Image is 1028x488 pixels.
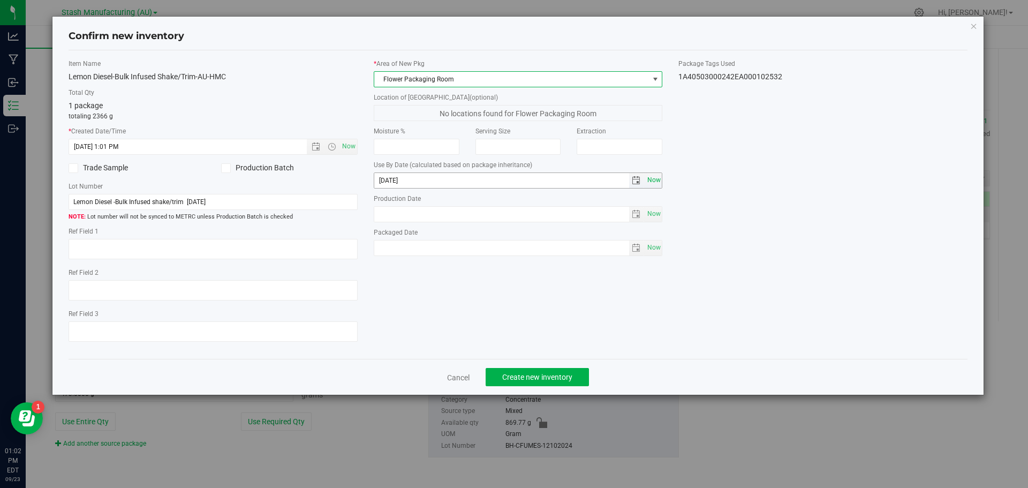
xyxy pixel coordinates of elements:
label: Ref Field 2 [69,268,358,277]
span: Set Current date [645,172,663,188]
label: Production Batch [221,162,358,174]
span: select [629,173,645,188]
span: 1 package [69,101,103,110]
span: Set Current date [645,240,663,256]
span: Open the date view [307,142,325,151]
span: Lot number will not be synced to METRC unless Production Batch is checked [69,213,358,222]
div: 1A40503000242EA000102532 [678,71,967,82]
label: Extraction [577,126,662,136]
span: (optional) [470,94,498,101]
label: Packaged Date [374,228,663,237]
span: select [644,241,662,256]
label: Location of [GEOGRAPHIC_DATA] [374,93,663,102]
label: Use By Date [374,160,663,170]
label: Area of New Pkg [374,59,663,69]
span: select [644,173,662,188]
label: Package Tags Used [678,59,967,69]
label: Trade Sample [69,162,205,174]
span: Create new inventory [502,373,572,381]
label: Serving Size [475,126,561,136]
label: Ref Field 1 [69,227,358,236]
button: Create new inventory [486,368,589,386]
span: select [644,207,662,222]
label: Moisture % [374,126,459,136]
p: totaling 2366 g [69,111,358,121]
label: Item Name [69,59,358,69]
span: select [629,241,645,256]
label: Ref Field 3 [69,309,358,319]
span: (calculated based on package inheritance) [410,161,532,169]
iframe: Resource center [11,402,43,434]
label: Total Qty [69,88,358,97]
h4: Confirm new inventory [69,29,184,43]
span: Set Current date [339,139,358,154]
a: Cancel [447,372,470,383]
label: Created Date/Time [69,126,358,136]
span: Flower Packaging Room [374,72,649,87]
iframe: Resource center unread badge [32,401,44,414]
label: Lot Number [69,182,358,191]
div: Lemon Diesel-Bulk Infused Shake/Trim-AU-HMC [69,71,358,82]
span: Open the time view [322,142,341,151]
label: Production Date [374,194,663,204]
span: Set Current date [645,206,663,222]
span: No locations found for Flower Packaging Room [374,105,663,121]
span: select [629,207,645,222]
